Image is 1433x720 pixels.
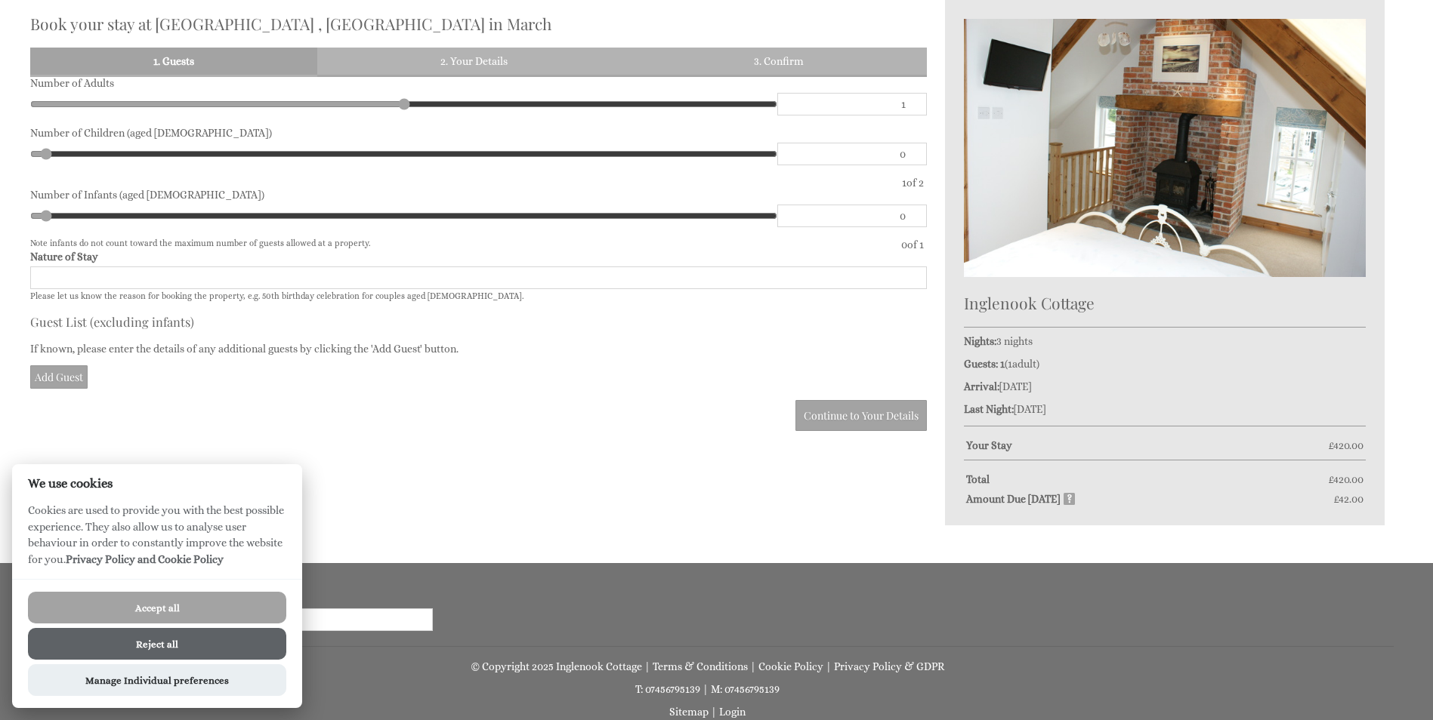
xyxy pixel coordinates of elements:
[719,706,746,718] a: Login
[471,660,642,672] a: © Copyright 2025 Inglenook Cottage
[653,660,748,672] a: Terms & Conditions
[28,628,286,660] button: Reject all
[1333,473,1364,485] span: 420.00
[1000,358,1005,370] strong: 1
[834,660,944,672] a: Privacy Policy & GDPR
[30,313,927,330] h3: Guest List (excluding infants)
[1328,473,1364,485] span: £
[12,476,302,491] h2: We use cookies
[898,238,927,251] div: of 1
[902,177,906,189] span: 1
[964,335,996,347] strong: Nights:
[964,19,1366,277] img: An image of 'Inglenook Cottage '
[30,251,927,263] label: Nature of Stay
[317,48,631,75] a: 2. Your Details
[635,683,700,695] a: T: 07456795139
[758,660,823,672] a: Cookie Policy
[964,358,998,370] strong: Guests:
[28,592,286,623] button: Accept all
[964,335,1366,347] p: 3 nights
[703,683,709,695] span: |
[964,380,999,392] strong: Arrival:
[966,493,1075,505] strong: Amount Due [DATE]
[901,238,907,251] span: 0
[1339,493,1364,505] span: 42.00
[66,553,224,565] a: Privacy Policy and Cookie Policy
[30,13,927,34] h2: Book your stay at [GEOGRAPHIC_DATA] , [GEOGRAPHIC_DATA] in March
[964,292,1366,313] h2: Inglenook Cottage
[964,403,1014,415] strong: Last Night:
[826,660,832,672] span: |
[12,503,302,579] p: Cookies are used to provide you with the best possible experience. They also allow us to analyse ...
[711,706,717,718] span: |
[30,291,523,301] small: Please let us know the reason for booking the property, e.g. 50th birthday celebration for couple...
[30,48,317,75] a: 1. Guests
[30,189,927,201] label: Number of Infants (aged [DEMOGRAPHIC_DATA])
[669,706,709,718] a: Sitemap
[1333,439,1364,451] span: 420.00
[30,365,88,389] a: Add Guest
[795,400,927,431] a: Continue to Your Details
[966,473,1328,485] strong: Total
[1000,358,1039,370] span: ( )
[1328,439,1364,451] span: £
[30,77,927,89] label: Number of Adults
[1008,358,1012,370] span: 1
[30,127,927,139] label: Number of Children (aged [DEMOGRAPHIC_DATA])
[30,238,898,251] small: Note infants do not count toward the maximum number of guests allowed at a property.
[1008,358,1036,370] span: adult
[899,177,927,189] div: of 2
[28,664,286,696] button: Manage Individual preferences
[711,683,780,695] a: M: 07456795139
[964,380,1366,392] p: [DATE]
[966,439,1328,451] strong: Your Stay
[964,403,1366,415] p: [DATE]
[30,343,927,355] p: If known, please enter the details of any additional guests by clicking the 'Add Guest' button.
[631,48,927,75] a: 3. Confirm
[750,660,756,672] span: |
[1333,493,1364,505] span: £
[644,660,650,672] span: |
